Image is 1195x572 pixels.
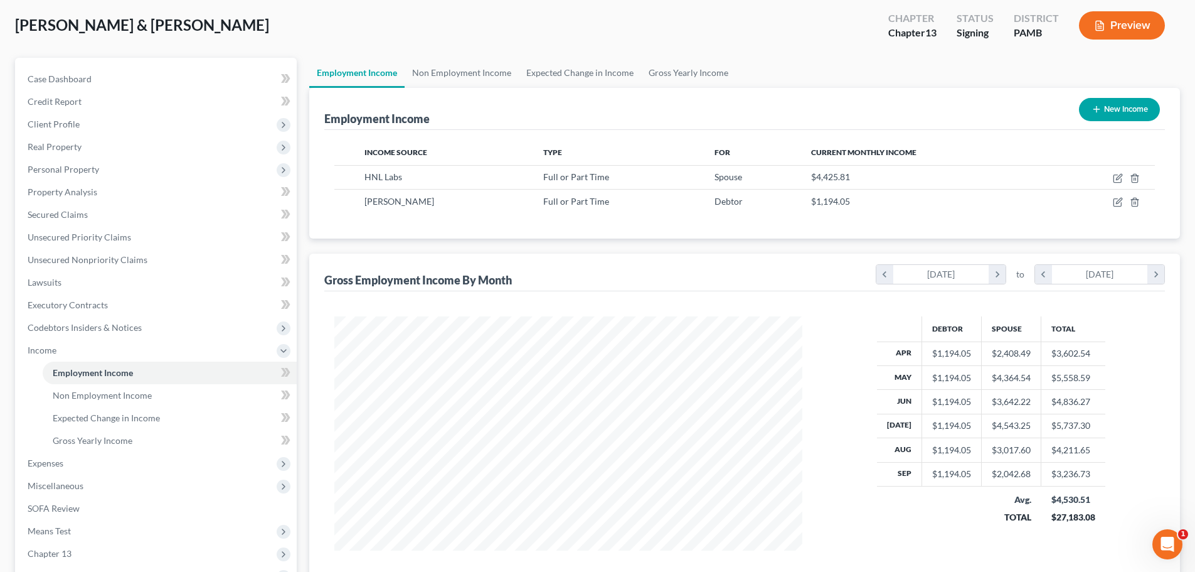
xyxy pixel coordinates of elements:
[992,347,1031,360] div: $2,408.49
[1041,438,1105,462] td: $4,211.65
[18,294,297,316] a: Executory Contracts
[932,372,971,384] div: $1,194.05
[1079,11,1165,40] button: Preview
[877,462,922,486] th: Sep
[714,196,743,207] span: Debtor
[28,164,99,175] span: Personal Property
[1052,265,1148,284] div: [DATE]
[877,438,922,462] th: Aug
[1014,26,1059,40] div: PAMB
[1035,265,1052,284] i: chevron_left
[811,148,916,157] span: Current Monthly Income
[18,226,297,249] a: Unsecured Priority Claims
[888,26,937,40] div: Chapter
[992,444,1031,456] div: $3,017.60
[893,265,989,284] div: [DATE]
[28,119,80,129] span: Client Profile
[714,171,742,182] span: Spouse
[18,271,297,294] a: Lawsuits
[28,345,56,355] span: Income
[18,68,297,90] a: Case Dashboard
[43,429,297,452] a: Gross Yearly Income
[364,148,427,157] span: Income Source
[53,413,160,423] span: Expected Change in Income
[53,390,152,401] span: Non Employment Income
[53,367,133,378] span: Employment Income
[1147,265,1164,284] i: chevron_right
[982,316,1041,342] th: Spouse
[957,11,994,26] div: Status
[43,407,297,429] a: Expected Change in Income
[28,73,92,84] span: Case Dashboard
[309,58,405,88] a: Employment Income
[1051,494,1095,506] div: $4,530.51
[28,480,83,491] span: Miscellaneous
[28,299,108,310] span: Executory Contracts
[53,435,132,446] span: Gross Yearly Income
[992,494,1031,506] div: Avg.
[641,58,736,88] a: Gross Yearly Income
[405,58,519,88] a: Non Employment Income
[28,277,61,288] span: Lawsuits
[28,232,131,242] span: Unsecured Priority Claims
[877,342,922,365] th: Apr
[324,111,430,126] div: Employment Income
[811,196,850,207] span: $1,194.05
[1152,529,1182,559] iframe: Intercom live chat
[1051,511,1095,524] div: $27,183.08
[932,468,971,480] div: $1,194.05
[1041,414,1105,438] td: $5,737.30
[324,273,512,288] div: Gross Employment Income By Month
[888,11,937,26] div: Chapter
[18,249,297,271] a: Unsecured Nonpriority Claims
[28,503,80,514] span: SOFA Review
[932,419,971,432] div: $1,194.05
[1041,316,1105,342] th: Total
[43,362,297,384] a: Employment Income
[811,171,850,182] span: $4,425.81
[364,171,402,182] span: HNL Labs
[43,384,297,407] a: Non Employment Income
[28,322,142,333] span: Codebtors Insiders & Notices
[877,365,922,389] th: May
[543,148,562,157] span: Type
[877,414,922,438] th: [DATE]
[28,254,147,265] span: Unsecured Nonpriority Claims
[1041,365,1105,389] td: $5,558.59
[28,209,88,220] span: Secured Claims
[1014,11,1059,26] div: District
[877,390,922,414] th: Jun
[992,372,1031,384] div: $4,364.54
[992,511,1031,524] div: TOTAL
[989,265,1006,284] i: chevron_right
[18,90,297,113] a: Credit Report
[992,468,1031,480] div: $2,042.68
[922,316,982,342] th: Debtor
[876,265,893,284] i: chevron_left
[28,186,97,197] span: Property Analysis
[992,396,1031,408] div: $3,642.22
[957,26,994,40] div: Signing
[992,419,1031,432] div: $4,543.25
[543,171,609,182] span: Full or Part Time
[18,203,297,226] a: Secured Claims
[932,444,971,456] div: $1,194.05
[28,141,82,152] span: Real Property
[1178,529,1188,539] span: 1
[18,181,297,203] a: Property Analysis
[1041,342,1105,365] td: $3,602.54
[519,58,641,88] a: Expected Change in Income
[932,396,971,408] div: $1,194.05
[925,26,937,38] span: 13
[364,196,434,207] span: [PERSON_NAME]
[1041,390,1105,414] td: $4,836.27
[28,526,71,536] span: Means Test
[15,16,269,34] span: [PERSON_NAME] & [PERSON_NAME]
[543,196,609,207] span: Full or Part Time
[28,96,82,107] span: Credit Report
[932,347,971,360] div: $1,194.05
[18,497,297,520] a: SOFA Review
[28,458,63,468] span: Expenses
[714,148,730,157] span: For
[1079,98,1160,121] button: New Income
